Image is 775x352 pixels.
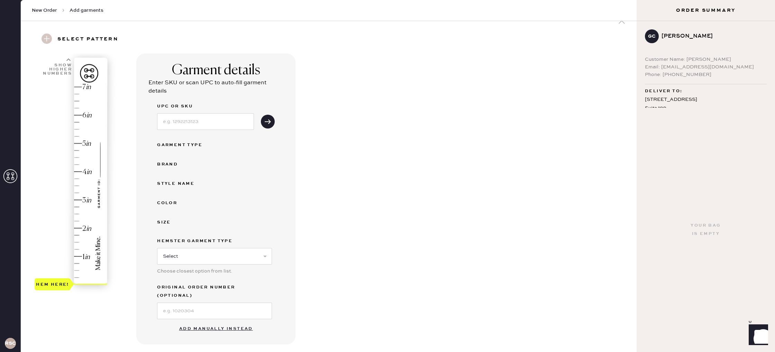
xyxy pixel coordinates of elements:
[157,237,272,245] label: Hemster Garment Type
[645,71,767,78] div: Phone: [PHONE_NUMBER]
[691,221,721,238] div: Your bag is empty
[157,160,212,169] div: Brand
[157,218,212,227] div: Size
[648,34,656,39] h3: GC
[157,267,272,275] div: Choose closest option from list.
[70,7,103,14] span: Add garments
[175,322,257,336] button: Add manually instead
[86,83,91,92] div: in
[157,283,272,300] label: Original Order Number (Optional)
[637,7,775,14] h3: Order Summary
[157,141,212,149] div: Garment Type
[148,79,283,95] div: Enter SKU or scan UPC to auto-fill garment details
[645,87,682,95] span: Deliver to:
[172,62,260,79] div: Garment details
[42,63,72,76] div: Show higher numbers
[157,102,254,111] label: UPC or SKU
[157,303,272,319] input: e.g. 1020304
[157,199,212,207] div: Color
[662,32,761,40] div: [PERSON_NAME]
[32,7,57,14] span: New Order
[82,83,86,92] div: 7
[645,95,767,122] div: [STREET_ADDRESS] Suite 180 N [GEOGRAPHIC_DATA] , NV 89030
[157,113,254,130] input: e.g. 1292213123
[645,56,767,63] div: Customer Name: [PERSON_NAME]
[742,321,772,351] iframe: Front Chat
[645,63,767,71] div: Email: [EMAIL_ADDRESS][DOMAIN_NAME]
[57,34,118,45] h3: Select pattern
[74,58,107,284] img: image
[157,180,212,188] div: Style name
[36,280,69,288] div: Hem here!
[5,341,16,346] h3: RSCA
